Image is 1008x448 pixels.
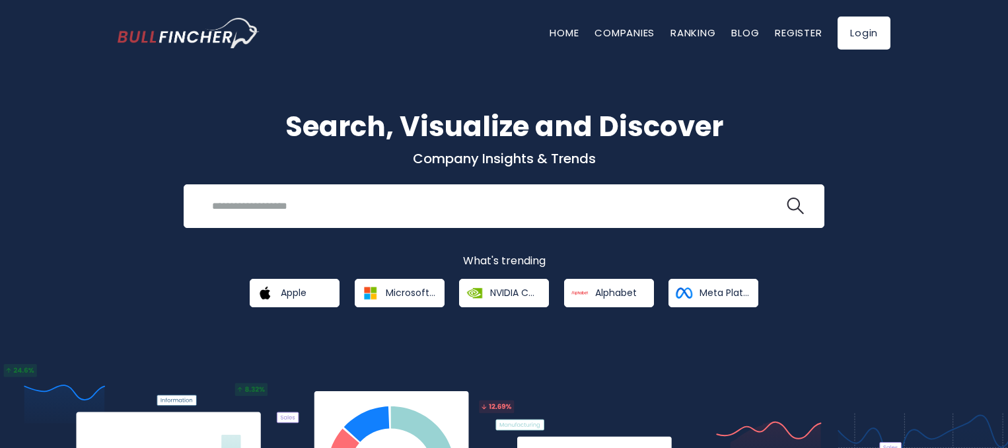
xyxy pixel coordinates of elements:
[459,279,549,307] a: NVIDIA Corporation
[490,287,540,299] span: NVIDIA Corporation
[595,287,637,299] span: Alphabet
[787,198,804,215] img: search icon
[668,279,758,307] a: Meta Platforms
[700,287,749,299] span: Meta Platforms
[118,106,890,147] h1: Search, Visualize and Discover
[281,287,306,299] span: Apple
[118,254,890,268] p: What's trending
[731,26,759,40] a: Blog
[594,26,655,40] a: Companies
[250,279,340,307] a: Apple
[118,18,260,48] img: bullfincher logo
[550,26,579,40] a: Home
[118,150,890,167] p: Company Insights & Trends
[775,26,822,40] a: Register
[838,17,890,50] a: Login
[355,279,445,307] a: Microsoft Corporation
[670,26,715,40] a: Ranking
[118,18,260,48] a: Go to homepage
[386,287,435,299] span: Microsoft Corporation
[564,279,654,307] a: Alphabet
